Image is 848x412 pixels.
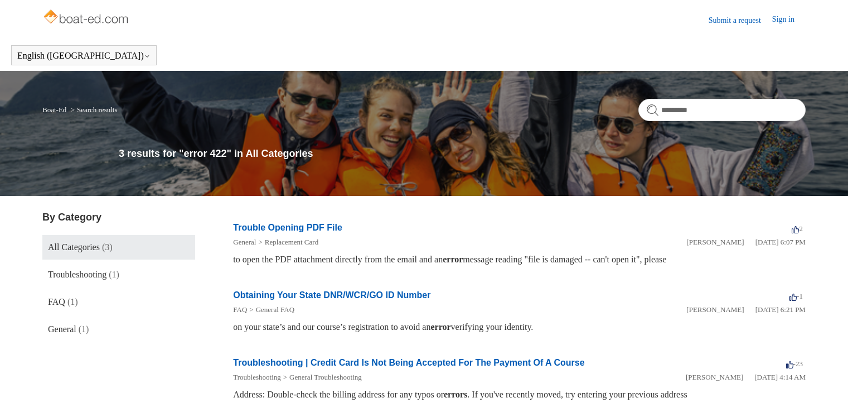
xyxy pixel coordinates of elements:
[233,372,280,383] li: Troubleshooting
[247,304,294,315] li: General FAQ
[42,7,131,29] img: Boat-Ed Help Center home page
[233,223,342,232] a: Trouble Opening PDF File
[686,237,744,248] li: [PERSON_NAME]
[233,253,806,266] div: to open the PDF attachment directly from the email and an message reading "file is damaged -- can...
[256,237,318,248] li: Replacement Card
[233,304,247,315] li: FAQ
[42,262,195,287] a: Troubleshooting (1)
[42,106,66,114] a: Boat-Ed
[48,324,76,334] span: General
[686,372,743,383] li: [PERSON_NAME]
[233,388,806,401] div: Address: Double-check the billing address for any typos or . If you've recently moved, try enteri...
[289,373,362,381] a: General Troubleshooting
[686,304,744,315] li: [PERSON_NAME]
[48,270,106,279] span: Troubleshooting
[79,324,89,334] span: (1)
[48,242,100,252] span: All Categories
[42,106,69,114] li: Boat-Ed
[233,305,247,314] a: FAQ
[42,317,195,342] a: General (1)
[709,15,772,26] a: Submit a request
[42,235,195,260] a: All Categories (3)
[69,106,118,114] li: Search results
[754,373,806,381] time: 03/16/2022, 04:14
[444,390,467,399] em: errors
[811,375,840,404] div: Live chat
[17,51,151,61] button: English ([GEOGRAPHIC_DATA])
[102,242,113,252] span: (3)
[67,297,78,306] span: (1)
[265,238,318,246] a: Replacement Card
[638,99,806,121] input: Search
[786,360,803,368] span: -23
[755,238,806,246] time: 01/05/2024, 18:07
[792,224,803,233] span: 2
[233,358,584,367] a: Troubleshooting | Credit Card Is Not Being Accepted For The Payment Of A Course
[233,290,430,300] a: Obtaining Your State DNR/WCR/GO ID Number
[48,297,65,306] span: FAQ
[233,373,280,381] a: Troubleshooting
[42,290,195,314] a: FAQ (1)
[256,305,294,314] a: General FAQ
[281,372,362,383] li: General Troubleshooting
[233,237,256,248] li: General
[789,292,803,300] span: -1
[430,322,450,332] em: error
[109,270,119,279] span: (1)
[443,255,463,264] em: error
[233,320,806,334] div: on your state’s and our course’s registration to avoid an verifying your identity.
[42,210,195,225] h3: By Category
[772,13,806,27] a: Sign in
[755,305,806,314] time: 01/05/2024, 18:21
[119,146,806,161] h1: 3 results for "error 422" in All Categories
[233,238,256,246] a: General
